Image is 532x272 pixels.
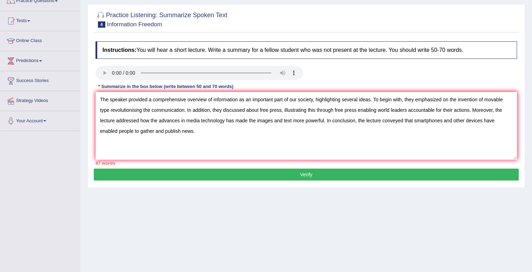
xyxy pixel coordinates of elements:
a: Tests [0,11,80,29]
a: Your Account [0,111,80,129]
small: Information Freedom [107,21,162,28]
a: Strategy Videos [0,91,80,109]
a: Predictions [0,51,80,69]
a: Online Class [0,31,80,49]
h2: Practice Listening: Summarize Spoken Text [95,10,227,28]
div: 87 words [95,160,517,166]
span: 4 [98,21,105,28]
h4: You will hear a short lecture. Write a summary for a fellow student who was not present at the le... [95,41,517,59]
a: Success Stories [0,71,80,89]
b: Instructions: [102,47,136,53]
button: Verify [94,169,519,181]
div: * Summarize in the box below (write between 50 and 70 words) [95,83,236,90]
